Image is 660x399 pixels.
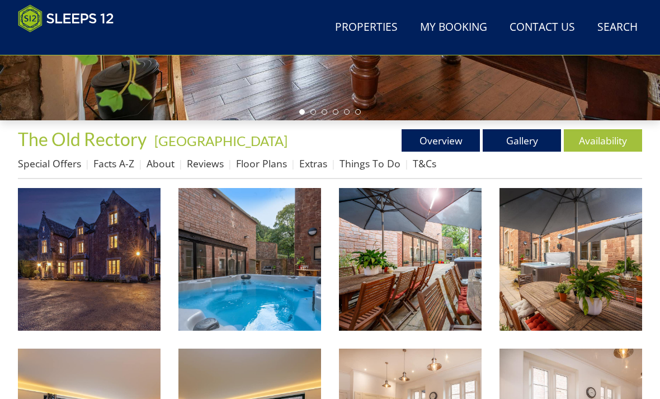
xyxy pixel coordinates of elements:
[12,39,130,49] iframe: Customer reviews powered by Trustpilot
[340,157,400,170] a: Things To Do
[18,128,147,150] span: The Old Rectory
[402,129,480,152] a: Overview
[593,15,642,40] a: Search
[18,188,161,331] img: The Old Rectory - Group Accommodation for 18 in the West Country
[150,133,287,149] span: -
[147,157,175,170] a: About
[499,188,642,331] img: The Old Rectory - Have morning coffee or an alfresco lunch in the courtyard
[154,133,287,149] a: [GEOGRAPHIC_DATA]
[483,129,561,152] a: Gallery
[339,188,482,331] img: The Old Rectory - The courtyard: A tucked away spot for outdoor dining and a soak in the hot tub
[236,157,287,170] a: Floor Plans
[299,157,327,170] a: Extras
[18,157,81,170] a: Special Offers
[18,128,150,150] a: The Old Rectory
[18,4,114,32] img: Sleeps 12
[187,157,224,170] a: Reviews
[564,129,642,152] a: Availability
[331,15,402,40] a: Properties
[505,15,579,40] a: Contact Us
[416,15,492,40] a: My Booking
[93,157,134,170] a: Facts A-Z
[413,157,436,170] a: T&Cs
[178,188,321,331] img: The Old Rectory - The hot tub is in the courtyard at the back of the house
